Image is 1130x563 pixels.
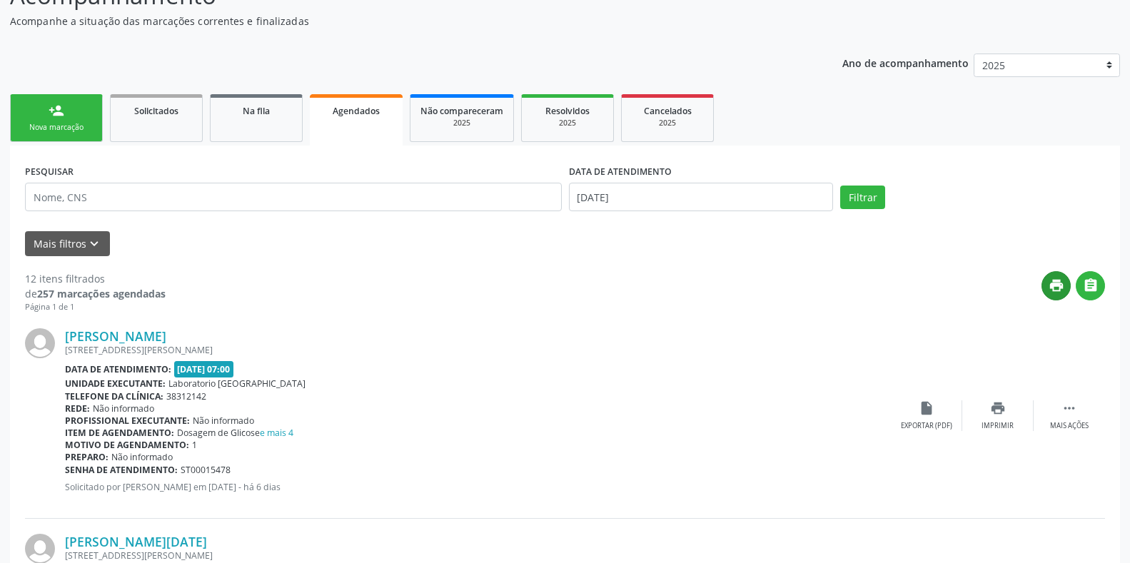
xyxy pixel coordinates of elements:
[37,287,166,300] strong: 257 marcações agendadas
[1061,400,1077,416] i: 
[243,105,270,117] span: Na fila
[166,390,206,402] span: 38312142
[65,427,174,439] b: Item de agendamento:
[65,464,178,476] b: Senha de atendimento:
[65,363,171,375] b: Data de atendimento:
[333,105,380,117] span: Agendados
[86,236,102,252] i: keyboard_arrow_down
[644,105,692,117] span: Cancelados
[25,301,166,313] div: Página 1 de 1
[65,344,891,356] div: [STREET_ADDRESS][PERSON_NAME]
[1076,271,1105,300] button: 
[25,161,74,183] label: PESQUISAR
[1049,278,1064,293] i: print
[632,118,703,128] div: 2025
[93,402,154,415] span: Não informado
[168,377,306,390] span: Laboratorio [GEOGRAPHIC_DATA]
[65,377,166,390] b: Unidade executante:
[134,105,178,117] span: Solicitados
[569,161,672,183] label: DATA DE ATENDIMENTO
[10,14,787,29] p: Acompanhe a situação das marcações correntes e finalizadas
[420,118,503,128] div: 2025
[65,328,166,344] a: [PERSON_NAME]
[174,361,234,377] span: [DATE] 07:00
[1050,421,1089,431] div: Mais ações
[842,54,969,71] p: Ano de acompanhamento
[193,415,254,427] span: Não informado
[420,105,503,117] span: Não compareceram
[982,421,1014,431] div: Imprimir
[65,451,109,463] b: Preparo:
[840,186,885,210] button: Filtrar
[65,415,190,427] b: Profissional executante:
[569,183,834,211] input: Selecione um intervalo
[1041,271,1071,300] button: print
[545,105,590,117] span: Resolvidos
[532,118,603,128] div: 2025
[260,427,293,439] a: e mais 4
[65,402,90,415] b: Rede:
[177,427,293,439] span: Dosagem de Glicose
[111,451,173,463] span: Não informado
[25,183,562,211] input: Nome, CNS
[21,122,92,133] div: Nova marcação
[919,400,934,416] i: insert_drive_file
[49,103,64,118] div: person_add
[1083,278,1099,293] i: 
[65,534,207,549] a: [PERSON_NAME][DATE]
[65,390,163,402] b: Telefone da clínica:
[990,400,1006,416] i: print
[25,231,110,256] button: Mais filtroskeyboard_arrow_down
[192,439,197,451] span: 1
[65,549,891,562] div: [STREET_ADDRESS][PERSON_NAME]
[901,421,952,431] div: Exportar (PDF)
[25,328,55,358] img: img
[181,464,231,476] span: ST00015478
[65,439,189,451] b: Motivo de agendamento:
[65,481,891,493] p: Solicitado por [PERSON_NAME] em [DATE] - há 6 dias
[25,286,166,301] div: de
[25,271,166,286] div: 12 itens filtrados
